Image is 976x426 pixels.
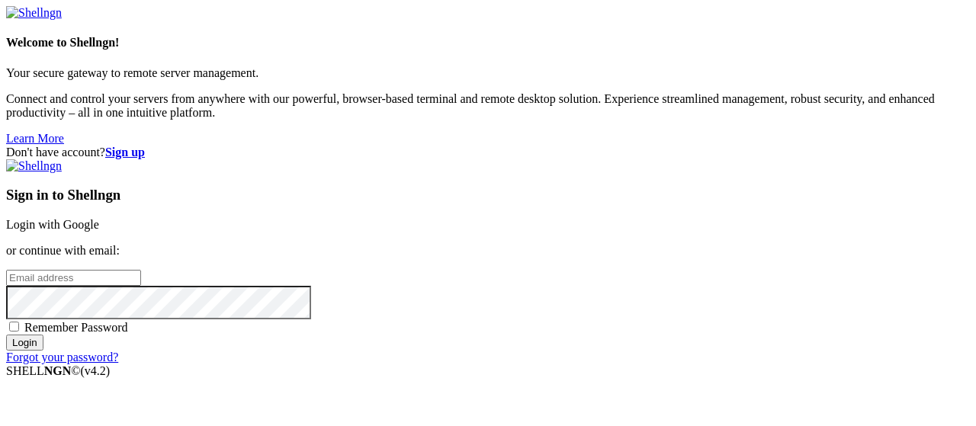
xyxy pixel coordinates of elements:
a: Login with Google [6,218,99,231]
a: Forgot your password? [6,351,118,364]
span: SHELL © [6,364,110,377]
p: Your secure gateway to remote server management. [6,66,970,80]
span: 4.2.0 [81,364,111,377]
b: NGN [44,364,72,377]
a: Sign up [105,146,145,159]
img: Shellngn [6,6,62,20]
span: Remember Password [24,321,128,334]
p: or continue with email: [6,244,970,258]
p: Connect and control your servers from anywhere with our powerful, browser-based terminal and remo... [6,92,970,120]
a: Learn More [6,132,64,145]
div: Don't have account? [6,146,970,159]
input: Email address [6,270,141,286]
img: Shellngn [6,159,62,173]
h4: Welcome to Shellngn! [6,36,970,50]
h3: Sign in to Shellngn [6,187,970,203]
input: Remember Password [9,322,19,332]
input: Login [6,335,43,351]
